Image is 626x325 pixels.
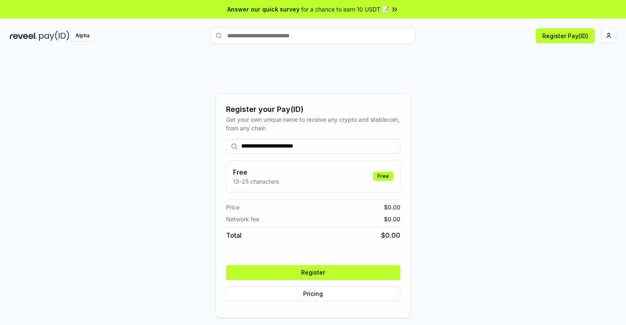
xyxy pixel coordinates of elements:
[226,286,400,301] button: Pricing
[226,230,242,240] span: Total
[226,215,259,223] span: Network fee
[384,215,400,223] span: $ 0.00
[227,5,299,14] span: Answer our quick survey
[226,265,400,280] button: Register
[301,5,389,14] span: for a chance to earn 10 USDT 📝
[381,230,400,240] span: $ 0.00
[233,167,279,177] h3: Free
[226,104,400,115] div: Register your Pay(ID)
[536,28,595,43] button: Register Pay(ID)
[373,172,393,181] div: Free
[10,31,37,41] img: reveel_dark
[233,177,279,186] p: 13-25 characters
[226,203,240,211] span: Price
[39,31,69,41] img: pay_id
[384,203,400,211] span: $ 0.00
[226,115,400,132] div: Get your own unique name to receive any crypto and stablecoin, from any chain
[71,31,94,41] div: Alpha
